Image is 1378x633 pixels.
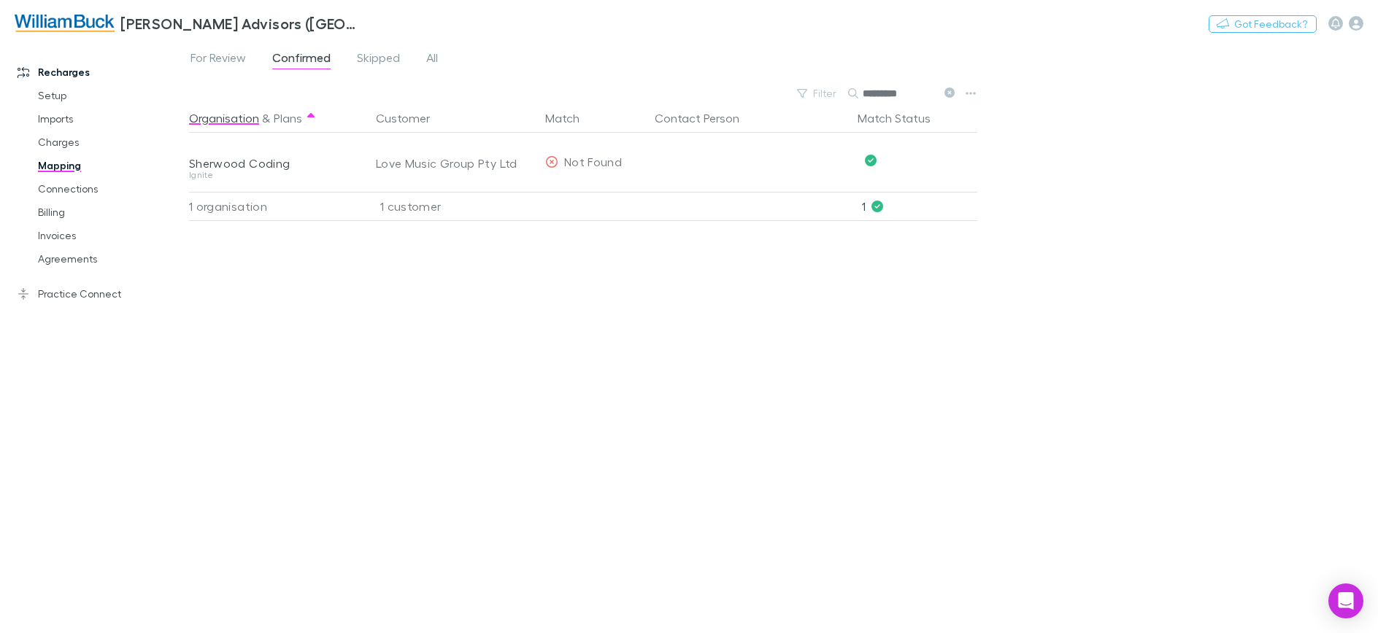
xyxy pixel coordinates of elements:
span: Not Found [564,155,622,168]
a: Invoices [23,224,197,247]
a: Connections [23,177,197,201]
a: Practice Connect [3,282,197,306]
span: Skipped [357,50,400,69]
div: Sherwood Coding [189,156,358,171]
svg: Confirmed [865,155,877,166]
h3: [PERSON_NAME] Advisors ([GEOGRAPHIC_DATA]) Pty Ltd [120,15,362,32]
div: Ignite [189,171,358,179]
button: Match [545,104,597,133]
a: Imports [23,107,197,131]
a: Setup [23,84,197,107]
button: Filter [790,85,845,102]
button: Got Feedback? [1209,15,1317,33]
p: 1 [862,193,977,220]
a: Recharges [3,61,197,84]
button: Contact Person [655,104,757,133]
a: Agreements [23,247,197,271]
div: 1 customer [364,192,539,221]
button: Customer [376,104,447,133]
span: For Review [190,50,246,69]
div: & [189,104,358,133]
button: Plans [274,104,302,133]
a: Mapping [23,154,197,177]
a: Charges [23,131,197,154]
a: [PERSON_NAME] Advisors ([GEOGRAPHIC_DATA]) Pty Ltd [6,6,371,41]
span: All [426,50,438,69]
button: Match Status [858,104,948,133]
div: 1 organisation [189,192,364,221]
div: Open Intercom Messenger [1328,583,1363,618]
span: Confirmed [272,50,331,69]
button: Organisation [189,104,259,133]
a: Billing [23,201,197,224]
img: William Buck Advisors (WA) Pty Ltd's Logo [15,15,115,32]
div: Love Music Group Pty Ltd [376,134,534,193]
